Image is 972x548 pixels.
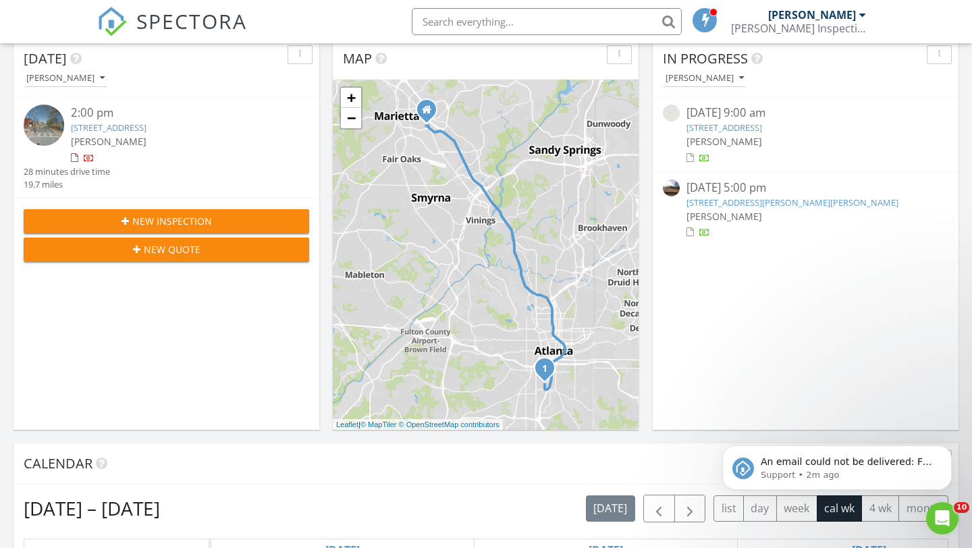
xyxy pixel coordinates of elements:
[663,70,747,88] button: [PERSON_NAME]
[663,49,748,67] span: In Progress
[24,454,92,472] span: Calendar
[686,105,925,121] div: [DATE] 9:00 am
[663,180,948,240] a: [DATE] 5:00 pm [STREET_ADDRESS][PERSON_NAME][PERSON_NAME] [PERSON_NAME]
[341,88,361,108] a: Zoom in
[24,178,110,191] div: 19.7 miles
[71,135,146,148] span: [PERSON_NAME]
[686,180,925,196] div: [DATE] 5:00 pm
[686,121,762,134] a: [STREET_ADDRESS]
[24,238,309,262] button: New Quote
[674,495,706,522] button: Next
[686,196,898,209] a: [STREET_ADDRESS][PERSON_NAME][PERSON_NAME]
[702,417,972,512] iframe: Intercom notifications message
[666,74,744,83] div: [PERSON_NAME]
[24,209,309,234] button: New Inspection
[24,165,110,178] div: 28 minutes drive time
[24,105,64,145] img: streetview
[360,420,397,429] a: © MapTiler
[643,495,675,522] button: Previous
[545,368,553,376] div: 1020 Garibaldi St SW, Atlanta, GA 30310
[336,420,358,429] a: Leaflet
[26,74,105,83] div: [PERSON_NAME]
[663,180,680,196] img: 9373107%2Fcover_photos%2F7ZgwV3kXQTwP5jmHpURj%2Fsmall.jpeg
[24,495,160,522] h2: [DATE] – [DATE]
[427,109,435,117] div: 270 Cobb Parkway S Ste 140 #238, Marietta GA 30060
[71,105,285,121] div: 2:00 pm
[954,502,969,513] span: 10
[24,70,107,88] button: [PERSON_NAME]
[341,108,361,128] a: Zoom out
[136,7,247,35] span: SPECTORA
[71,121,146,134] a: [STREET_ADDRESS]
[97,18,247,47] a: SPECTORA
[663,105,680,121] img: 9362828%2Fcover_photos%2Fgz4eBdMwYDlHMDJedpOG%2Fsmall.jpeg
[686,210,762,223] span: [PERSON_NAME]
[412,8,682,35] input: Search everything...
[926,502,959,535] iframe: Intercom live chat
[24,49,67,67] span: [DATE]
[686,135,762,148] span: [PERSON_NAME]
[399,420,500,429] a: © OpenStreetMap contributors
[132,214,212,228] span: New Inspection
[663,105,948,165] a: [DATE] 9:00 am [STREET_ADDRESS] [PERSON_NAME]
[768,8,856,22] div: [PERSON_NAME]
[24,105,309,191] a: 2:00 pm [STREET_ADDRESS] [PERSON_NAME] 28 minutes drive time 19.7 miles
[144,242,200,256] span: New Quote
[731,22,866,35] div: Jiles Inspections, LLC
[97,7,127,36] img: The Best Home Inspection Software - Spectora
[586,495,635,522] button: [DATE]
[343,49,372,67] span: Map
[542,364,547,374] i: 1
[333,419,503,431] div: |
